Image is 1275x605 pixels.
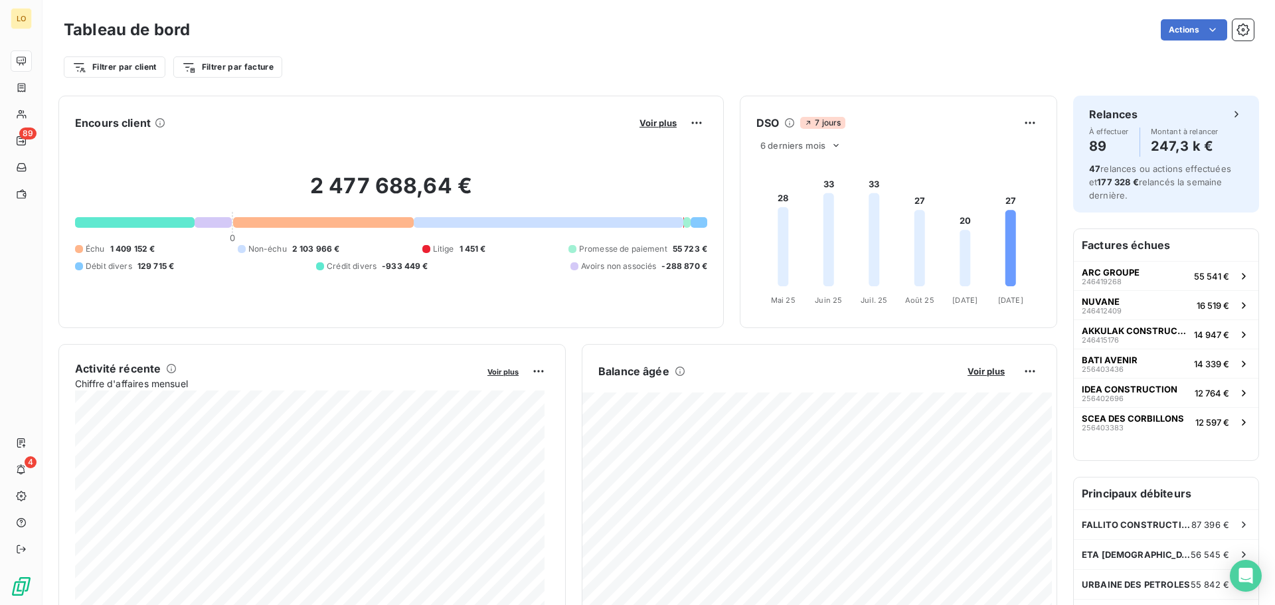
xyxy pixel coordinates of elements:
[1082,365,1124,373] span: 256403436
[1074,477,1258,509] h6: Principaux débiteurs
[1082,394,1124,402] span: 256402696
[1082,384,1177,394] span: IDEA CONSTRUCTION
[1191,549,1229,560] span: 56 545 €
[1082,267,1140,278] span: ARC GROUPE
[771,296,796,305] tspan: Mai 25
[433,243,454,255] span: Litige
[137,260,174,272] span: 129 715 €
[292,243,340,255] span: 2 103 966 €
[1089,135,1129,157] h4: 89
[110,243,155,255] span: 1 409 152 €
[1082,336,1119,344] span: 246415176
[1074,407,1258,436] button: SCEA DES CORBILLONS25640338312 597 €
[964,365,1009,377] button: Voir plus
[1082,549,1191,560] span: ETA [DEMOGRAPHIC_DATA]
[579,243,667,255] span: Promesse de paiement
[1082,325,1189,336] span: AKKULAK CONSTRUCTION
[64,18,190,42] h3: Tableau de bord
[1195,417,1229,428] span: 12 597 €
[968,366,1005,377] span: Voir plus
[905,296,934,305] tspan: Août 25
[1089,163,1231,201] span: relances ou actions effectuées et relancés la semaine dernière.
[1089,163,1100,174] span: 47
[75,115,151,131] h6: Encours client
[460,243,486,255] span: 1 451 €
[1194,329,1229,340] span: 14 947 €
[75,173,707,213] h2: 2 477 688,64 €
[1082,424,1124,432] span: 256403383
[760,140,825,151] span: 6 derniers mois
[1082,296,1120,307] span: NUVANE
[1191,579,1229,590] span: 55 842 €
[1082,413,1184,424] span: SCEA DES CORBILLONS
[327,260,377,272] span: Crédit divers
[756,115,779,131] h6: DSO
[1161,19,1227,41] button: Actions
[1074,261,1258,290] button: ARC GROUPE24641926855 541 €
[1082,579,1190,590] span: URBAINE DES PETROLES
[1194,271,1229,282] span: 55 541 €
[25,456,37,468] span: 4
[1074,319,1258,349] button: AKKULAK CONSTRUCTION24641517614 947 €
[11,576,32,597] img: Logo LeanPay
[1074,229,1258,261] h6: Factures échues
[1074,290,1258,319] button: NUVANE24641240916 519 €
[1194,359,1229,369] span: 14 339 €
[1191,519,1229,530] span: 87 396 €
[11,8,32,29] div: LO
[248,243,287,255] span: Non-échu
[598,363,669,379] h6: Balance âgée
[86,243,105,255] span: Échu
[230,232,235,243] span: 0
[173,56,282,78] button: Filtrer par facture
[1197,300,1229,311] span: 16 519 €
[661,260,707,272] span: -288 870 €
[487,367,519,377] span: Voir plus
[636,117,681,129] button: Voir plus
[673,243,707,255] span: 55 723 €
[1082,278,1122,286] span: 246419268
[1082,307,1122,315] span: 246412409
[75,377,478,390] span: Chiffre d'affaires mensuel
[19,128,37,139] span: 89
[1082,519,1191,530] span: FALLITO CONSTRUCTIONS
[75,361,161,377] h6: Activité récente
[815,296,842,305] tspan: Juin 25
[382,260,428,272] span: -933 449 €
[1151,135,1219,157] h4: 247,3 k €
[998,296,1023,305] tspan: [DATE]
[1195,388,1229,398] span: 12 764 €
[64,56,165,78] button: Filtrer par client
[581,260,657,272] span: Avoirs non associés
[1074,378,1258,407] button: IDEA CONSTRUCTION25640269612 764 €
[800,117,845,129] span: 7 jours
[483,365,523,377] button: Voir plus
[1082,355,1138,365] span: BATI AVENIR
[952,296,977,305] tspan: [DATE]
[1089,106,1138,122] h6: Relances
[1074,349,1258,378] button: BATI AVENIR25640343614 339 €
[1151,128,1219,135] span: Montant à relancer
[1230,560,1262,592] div: Open Intercom Messenger
[639,118,677,128] span: Voir plus
[86,260,132,272] span: Débit divers
[1089,128,1129,135] span: À effectuer
[861,296,887,305] tspan: Juil. 25
[1097,177,1138,187] span: 177 328 €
